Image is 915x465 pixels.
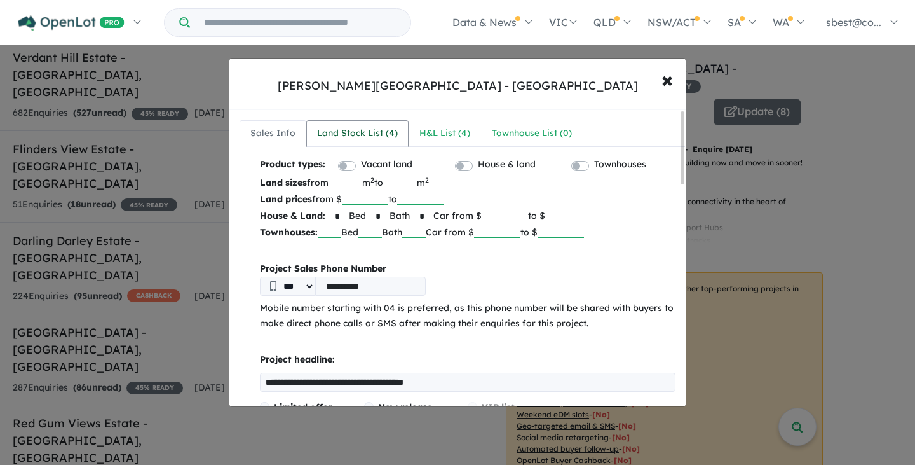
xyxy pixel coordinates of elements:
[274,401,332,413] span: Limited offer
[260,261,675,277] b: Project Sales Phone Number
[278,78,638,94] div: [PERSON_NAME][GEOGRAPHIC_DATA] - [GEOGRAPHIC_DATA]
[826,16,881,29] span: sbest@co...
[260,301,675,331] p: Mobile number starting with 04 is preferred, as this phone number will be shared with buyers to m...
[260,210,325,221] b: House & Land:
[425,176,429,184] sup: 2
[260,352,675,368] p: Project headline:
[260,226,318,238] b: Townhouses:
[260,174,675,191] p: from m to m
[661,66,673,93] span: ×
[260,193,312,205] b: Land prices
[260,191,675,207] p: from $ to
[193,9,408,36] input: Try estate name, suburb, builder or developer
[317,126,398,141] div: Land Stock List ( 4 )
[260,157,325,174] b: Product types:
[378,401,432,413] span: New release
[594,157,646,172] label: Townhouses
[361,157,412,172] label: Vacant land
[260,177,307,188] b: Land sizes
[419,126,470,141] div: H&L List ( 4 )
[270,281,276,291] img: Phone icon
[478,157,536,172] label: House & land
[260,224,675,240] p: Bed Bath Car from $ to $
[492,126,572,141] div: Townhouse List ( 0 )
[370,176,374,184] sup: 2
[18,15,125,31] img: Openlot PRO Logo White
[250,126,295,141] div: Sales Info
[260,207,675,224] p: Bed Bath Car from $ to $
